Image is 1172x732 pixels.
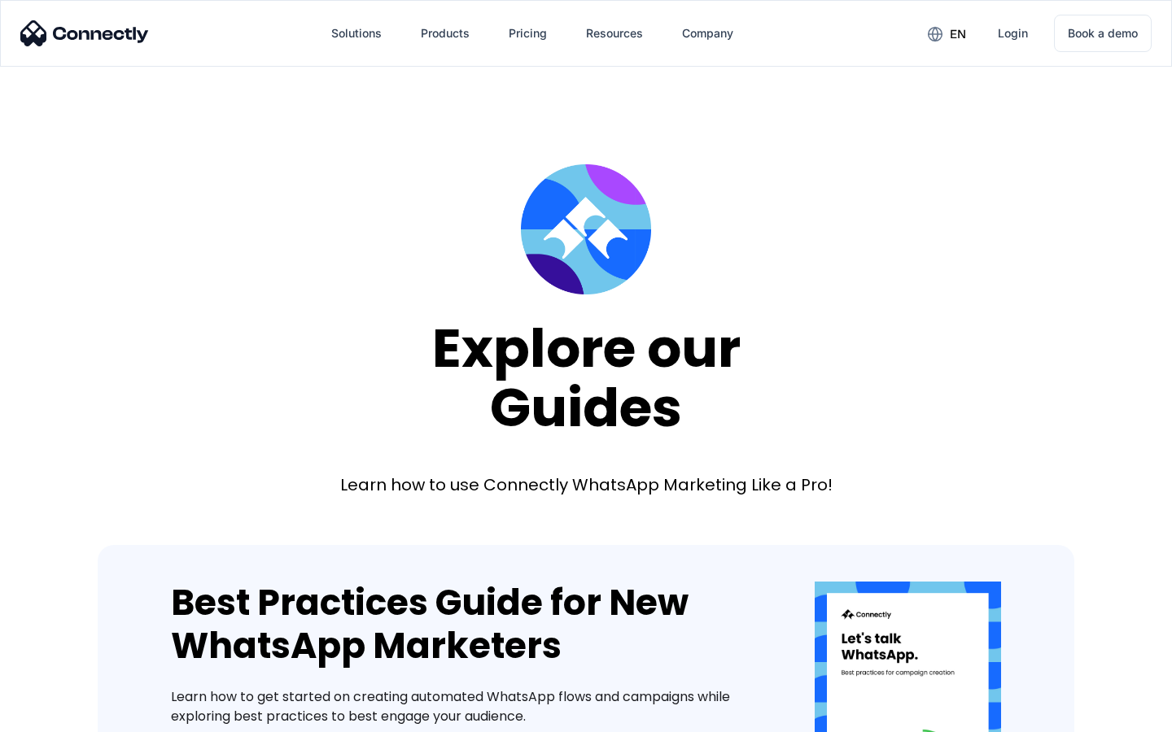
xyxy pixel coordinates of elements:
[950,23,966,46] div: en
[340,473,833,496] div: Learn how to use Connectly WhatsApp Marketing Like a Pro!
[496,14,560,53] a: Pricing
[16,704,98,726] aside: Language selected: English
[998,22,1028,45] div: Login
[432,319,741,437] div: Explore our Guides
[509,22,547,45] div: Pricing
[171,582,766,668] div: Best Practices Guide for New WhatsApp Marketers
[331,22,382,45] div: Solutions
[985,14,1041,53] a: Login
[682,22,733,45] div: Company
[421,22,470,45] div: Products
[33,704,98,726] ul: Language list
[1054,15,1152,52] a: Book a demo
[586,22,643,45] div: Resources
[20,20,149,46] img: Connectly Logo
[171,687,766,726] div: Learn how to get started on creating automated WhatsApp flows and campaigns while exploring best ...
